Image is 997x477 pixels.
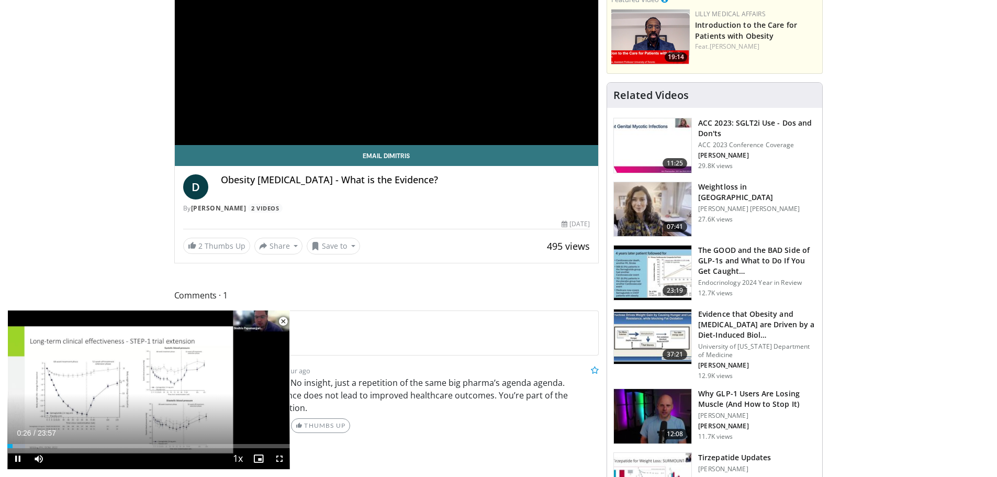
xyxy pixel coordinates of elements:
[698,205,816,213] p: [PERSON_NAME] [PERSON_NAME]
[698,118,816,139] h3: ACC 2023: SGLT2i Use - Dos and Don'ts
[613,245,816,301] a: 23:19 The GOOD and the BAD Side of GLP-1s and What to Do If You Get Caught… Endocrinology 2024 Ye...
[613,389,816,444] a: 12:08 Why GLP-1 Users Are Losing Muscle (And How to Stop It) [PERSON_NAME] [PERSON_NAME] 11.7K views
[698,361,816,370] p: [PERSON_NAME]
[698,245,816,276] h3: The GOOD and the BAD Side of GLP-1s and What to Do If You Get Caught…
[614,246,691,300] img: 756cb5e3-da60-49d4-af2c-51c334342588.150x105_q85_crop-smart_upscale.jpg
[698,372,733,380] p: 12.9K views
[614,182,691,237] img: 9983fed1-7565-45be-8934-aef1103ce6e2.150x105_q85_crop-smart_upscale.jpg
[698,162,733,170] p: 29.8K views
[547,240,590,252] span: 495 views
[613,309,816,380] a: 37:21 Evidence that Obesity and [MEDICAL_DATA] are Driven by a Diet-Induced Biol… University of [...
[191,204,247,213] a: [PERSON_NAME]
[663,429,688,439] span: 12:08
[663,285,688,296] span: 23:19
[665,52,687,62] span: 19:14
[291,418,350,433] a: Thumbs Up
[248,448,269,469] button: Enable picture-in-picture mode
[28,448,49,469] button: Mute
[698,279,816,287] p: Endocrinology 2024 Year in Review
[38,429,56,437] span: 23:57
[663,158,688,169] span: 11:25
[695,42,818,51] div: Feat.
[698,141,816,149] p: ACC 2023 Conference Coverage
[698,309,816,340] h3: Evidence that Obesity and [MEDICAL_DATA] are Driven by a Diet-Induced Biol…
[183,204,590,213] div: By
[698,432,733,441] p: 11.7K views
[7,448,28,469] button: Pause
[695,9,766,18] a: Lilly Medical Affairs
[663,349,688,360] span: 37:21
[611,9,690,64] img: acc2e291-ced4-4dd5-b17b-d06994da28f3.png.150x105_q85_crop-smart_upscale.png
[562,219,590,229] div: [DATE]
[254,238,303,254] button: Share
[698,452,771,463] h3: Tirzepatide Updates
[613,89,689,102] h4: Related Videos
[33,429,36,437] span: /
[613,182,816,237] a: 07:41 Weightloss in [GEOGRAPHIC_DATA] [PERSON_NAME] [PERSON_NAME] 27.6K views
[198,241,203,251] span: 2
[698,215,733,224] p: 27.6K views
[614,389,691,443] img: d02f8afc-0a34-41d5-a7a4-015398970a1a.150x105_q85_crop-smart_upscale.jpg
[663,221,688,232] span: 07:41
[613,118,816,173] a: 11:25 ACC 2023: SGLT2i Use - Dos and Don'ts ACC 2023 Conference Coverage [PERSON_NAME] 29.8K views
[273,366,310,375] small: an hour ago
[698,422,816,430] p: [PERSON_NAME]
[183,238,250,254] a: 2 Thumbs Up
[698,389,816,409] h3: Why GLP-1 Users Are Losing Muscle (And How to Stop It)
[698,342,816,359] p: University of [US_STATE] Department of Medicine
[614,118,691,173] img: 9258cdf1-0fbf-450b-845f-99397d12d24a.150x105_q85_crop-smart_upscale.jpg
[7,444,290,448] div: Progress Bar
[698,182,816,203] h3: Weightloss in [GEOGRAPHIC_DATA]
[221,174,590,186] h4: Obesity [MEDICAL_DATA] - What is the Evidence?
[307,238,360,254] button: Save to
[698,289,733,297] p: 12.7K views
[614,309,691,364] img: 53591b2a-b107-489b-8d45-db59bb710304.150x105_q85_crop-smart_upscale.jpg
[695,20,797,41] a: Introduction to the Care for Patients with Obesity
[698,412,816,420] p: [PERSON_NAME]
[174,289,599,302] span: Comments 1
[269,448,290,469] button: Fullscreen
[248,204,283,213] a: 2 Videos
[206,376,599,414] p: A total waste of time. No insight, just a repetition of the same big pharma’s agenda agenda. Indo...
[710,42,759,51] a: [PERSON_NAME]
[175,145,599,166] a: Email Dimitris
[698,151,816,160] p: [PERSON_NAME]
[698,465,771,473] p: [PERSON_NAME]
[611,9,690,64] a: 19:14
[7,310,290,470] video-js: Video Player
[273,310,294,332] button: Close
[183,174,208,199] a: D
[227,448,248,469] button: Playback Rate
[17,429,31,437] span: 0:26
